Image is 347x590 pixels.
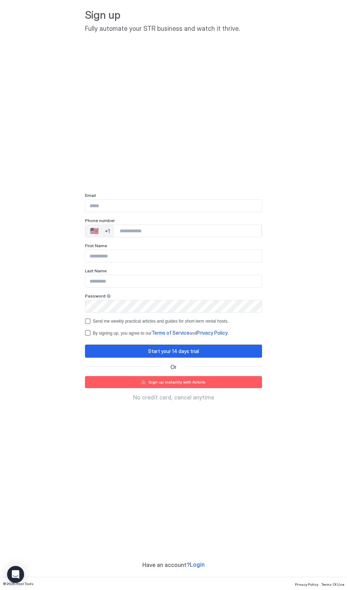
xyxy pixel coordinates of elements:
div: By signing up, you agree to our and . [93,330,229,336]
span: Privacy Policy [197,330,228,336]
a: Terms Of Use [321,580,344,588]
div: 🇺🇸 [90,227,99,235]
span: Terms Of Use [321,582,344,586]
a: Privacy Policy [295,580,318,588]
span: Phone number [85,218,115,223]
span: Email [85,193,96,198]
span: Last Name [85,268,107,273]
span: Privacy Policy [295,582,318,586]
div: Open Intercom Messenger [7,566,24,583]
input: Phone Number input [114,225,261,237]
span: No credit card, cancel anytime [133,394,214,401]
a: Terms of Service [152,330,189,336]
span: Or [170,363,177,370]
div: Countries button [86,225,114,237]
div: Sign up instantly with Airbnb [148,379,206,385]
div: Start your 14 days trial [148,347,199,355]
span: Password [85,293,106,299]
button: Sign up instantly with Airbnb [85,376,262,388]
input: Input Field [85,300,262,312]
a: Privacy Policy [197,330,228,336]
span: Login [190,561,205,568]
div: optOut [85,318,262,324]
span: Sign up [85,8,262,22]
input: Input Field [85,275,262,287]
button: Start your 14 days trial [85,345,262,358]
div: Send me weekly practical articles and guides for short-term rental hosts. [93,319,229,324]
span: Terms of Service [152,330,189,336]
div: +1 [105,228,110,234]
span: First Name [85,243,107,248]
input: Input Field [85,250,262,262]
input: Input Field [85,200,262,212]
span: Fully automate your STR business and watch it thrive. [85,25,262,33]
span: Have an account? [142,561,190,568]
span: © 2025 Host Tools [3,582,34,586]
a: Login [190,561,205,568]
div: termsPrivacy [85,330,262,336]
